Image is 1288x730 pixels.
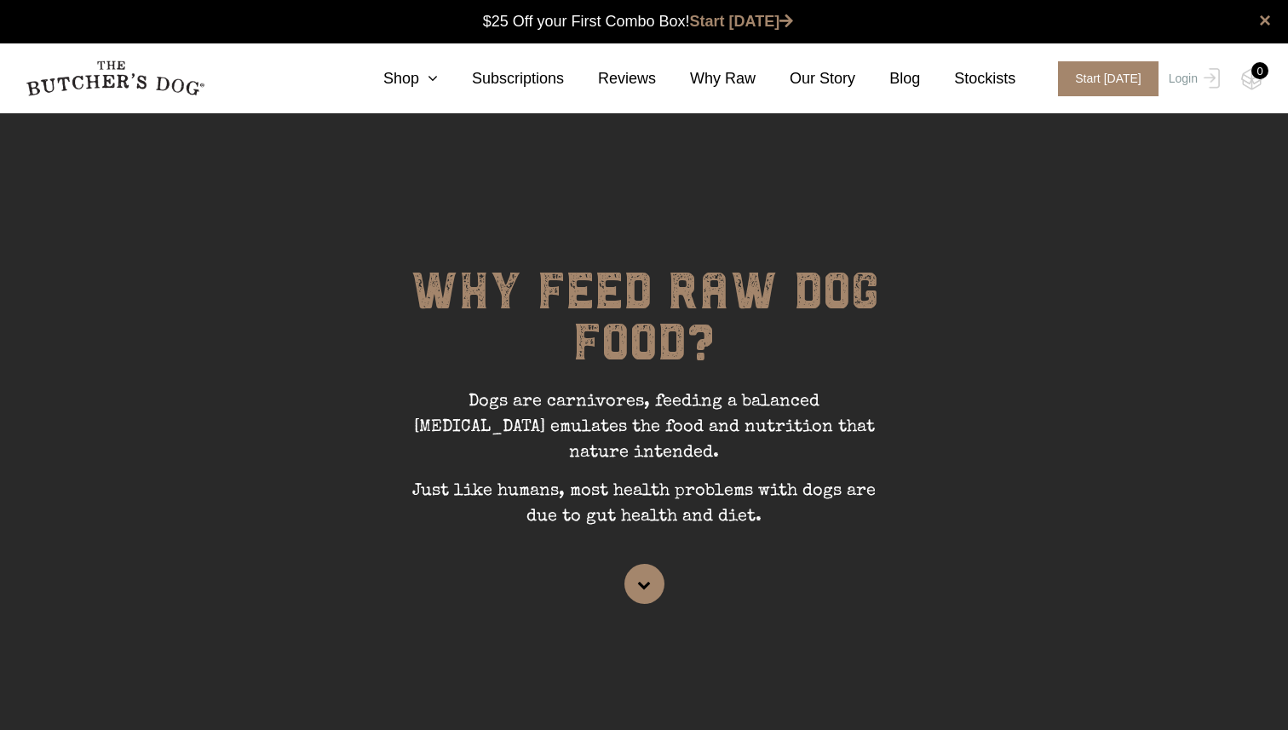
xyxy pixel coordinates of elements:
a: Start [DATE] [1041,61,1164,96]
div: 0 [1251,62,1268,79]
img: TBD_Cart-Empty.png [1241,68,1262,90]
a: Reviews [564,67,656,90]
a: Start [DATE] [690,13,794,30]
a: close [1259,10,1271,31]
a: Shop [349,67,438,90]
h1: WHY FEED RAW DOG FOOD? [388,266,900,389]
p: Dogs are carnivores, feeding a balanced [MEDICAL_DATA] emulates the food and nutrition that natur... [388,389,900,479]
a: Our Story [756,67,855,90]
a: Why Raw [656,67,756,90]
a: Blog [855,67,920,90]
p: Just like humans, most health problems with dogs are due to gut health and diet. [388,479,900,543]
a: Login [1164,61,1220,96]
a: Subscriptions [438,67,564,90]
a: Stockists [920,67,1015,90]
span: Start [DATE] [1058,61,1159,96]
